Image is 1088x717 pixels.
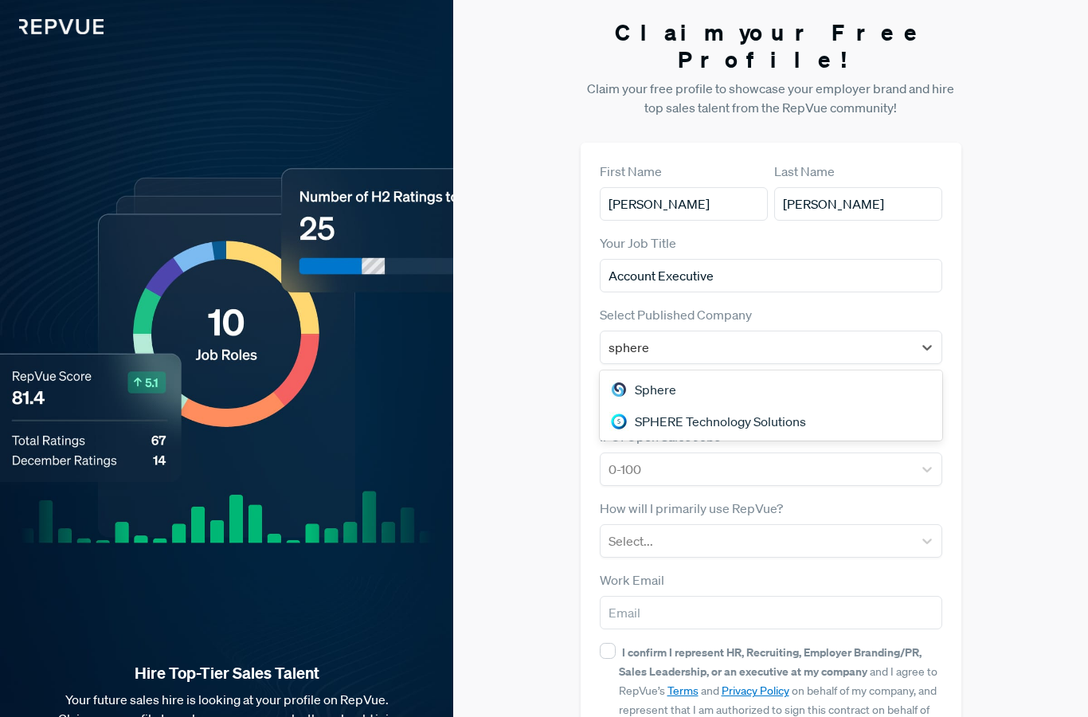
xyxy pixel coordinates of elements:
[600,187,768,221] input: First Name
[581,79,961,117] p: Claim your free profile to showcase your employer brand and hire top sales talent from the RepVue...
[600,596,942,629] input: Email
[600,162,662,181] label: First Name
[722,684,789,698] a: Privacy Policy
[600,305,752,324] label: Select Published Company
[600,406,942,437] div: SPHERE Technology Solutions
[25,663,428,684] strong: Hire Top-Tier Sales Talent
[600,233,676,253] label: Your Job Title
[600,259,942,292] input: Title
[609,412,628,431] img: SPHERE Technology Solutions
[609,380,628,399] img: Sphere
[667,684,699,698] a: Terms
[600,374,942,406] div: Sphere
[600,499,783,518] label: How will I primarily use RepVue?
[619,645,922,679] strong: I confirm I represent HR, Recruiting, Employer Branding/PR, Sales Leadership, or an executive at ...
[774,187,942,221] input: Last Name
[600,570,664,590] label: Work Email
[581,19,961,72] h3: Claim your Free Profile!
[774,162,835,181] label: Last Name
